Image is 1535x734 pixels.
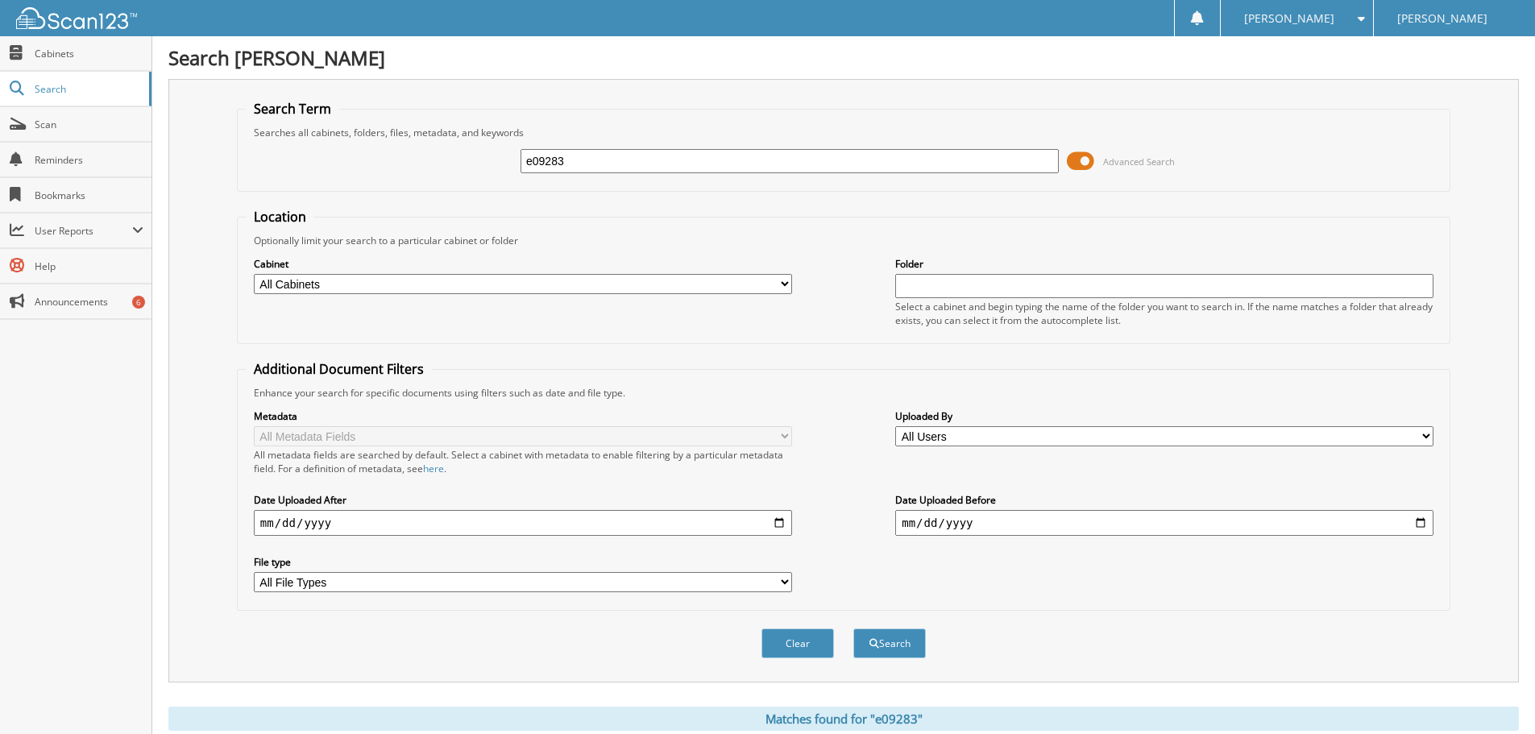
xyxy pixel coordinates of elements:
[246,208,314,226] legend: Location
[254,448,792,475] div: All metadata fields are searched by default. Select a cabinet with metadata to enable filtering b...
[254,555,792,569] label: File type
[35,224,132,238] span: User Reports
[35,47,143,60] span: Cabinets
[246,360,432,378] legend: Additional Document Filters
[168,44,1519,71] h1: Search [PERSON_NAME]
[35,295,143,309] span: Announcements
[254,510,792,536] input: start
[1103,156,1175,168] span: Advanced Search
[895,493,1433,507] label: Date Uploaded Before
[246,126,1442,139] div: Searches all cabinets, folders, files, metadata, and keywords
[246,100,339,118] legend: Search Term
[423,462,444,475] a: here
[35,118,143,131] span: Scan
[35,153,143,167] span: Reminders
[168,707,1519,731] div: Matches found for "e09283"
[246,234,1442,247] div: Optionally limit your search to a particular cabinet or folder
[853,628,926,658] button: Search
[895,510,1433,536] input: end
[895,409,1433,423] label: Uploaded By
[895,300,1433,327] div: Select a cabinet and begin typing the name of the folder you want to search in. If the name match...
[132,296,145,309] div: 6
[16,7,137,29] img: scan123-logo-white.svg
[895,257,1433,271] label: Folder
[35,189,143,202] span: Bookmarks
[246,386,1442,400] div: Enhance your search for specific documents using filters such as date and file type.
[254,493,792,507] label: Date Uploaded After
[254,409,792,423] label: Metadata
[761,628,834,658] button: Clear
[1244,14,1334,23] span: [PERSON_NAME]
[35,259,143,273] span: Help
[1397,14,1487,23] span: [PERSON_NAME]
[254,257,792,271] label: Cabinet
[35,82,141,96] span: Search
